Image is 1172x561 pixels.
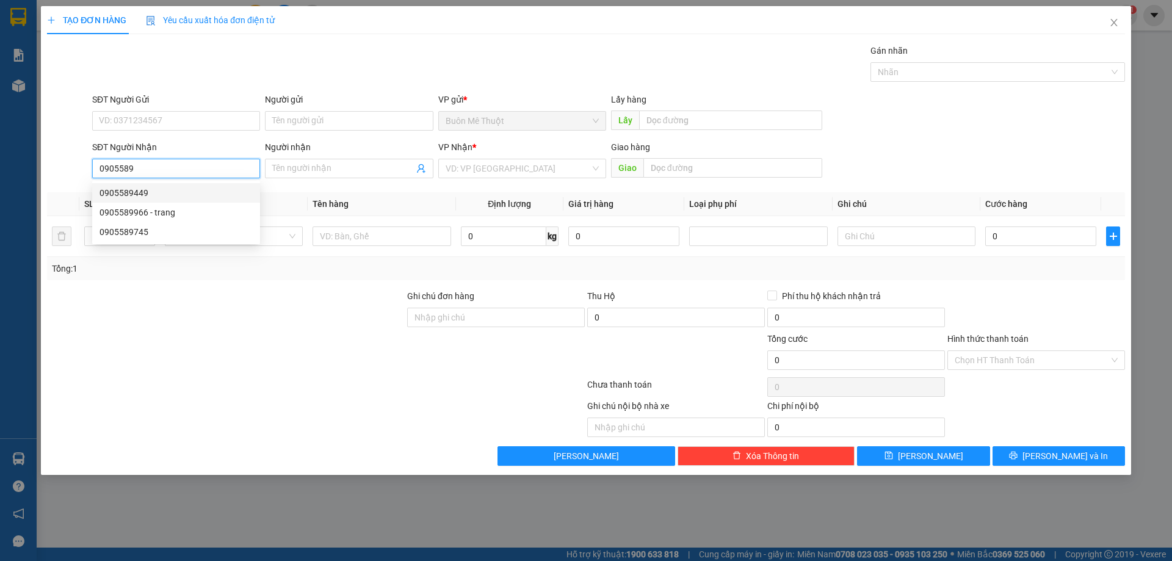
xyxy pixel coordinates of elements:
span: TẠO ĐƠN HÀNG [47,15,126,25]
img: icon [146,16,156,26]
span: Định lượng [488,199,531,209]
button: [PERSON_NAME] [497,446,675,466]
input: Ghi chú đơn hàng [407,308,585,327]
button: save[PERSON_NAME] [857,446,989,466]
th: Ghi chú [833,192,980,216]
div: SĐT Người Nhận [92,140,260,154]
span: Buôn Mê Thuột [446,112,599,130]
span: [PERSON_NAME] và In [1022,449,1108,463]
label: Gán nhãn [870,46,908,56]
div: Chi phí nội bộ [767,399,945,418]
input: Ghi Chú [837,226,975,246]
label: Ghi chú đơn hàng [407,291,474,301]
span: Tên hàng [313,199,349,209]
div: VP gửi [438,93,606,106]
span: user-add [416,164,426,173]
span: Cước hàng [985,199,1027,209]
input: Nhập ghi chú [587,418,765,437]
button: deleteXóa Thông tin [678,446,855,466]
input: 0 [568,226,679,246]
span: Giao hàng [611,142,650,152]
div: 0905589449 [99,186,253,200]
span: printer [1009,451,1018,461]
span: Yêu cầu xuất hóa đơn điện tử [146,15,275,25]
div: Ghi chú nội bộ nhà xe [587,399,765,418]
span: Thu Hộ [587,291,615,301]
th: Loại phụ phí [684,192,832,216]
button: plus [1106,226,1120,246]
span: plus [47,16,56,24]
button: delete [52,226,71,246]
div: Người gửi [265,93,433,106]
span: Giá trị hàng [568,199,613,209]
button: printer[PERSON_NAME] và In [993,446,1125,466]
span: SL [84,199,94,209]
div: Người nhận [265,140,433,154]
span: Lấy [611,110,639,130]
span: delete [733,451,741,461]
div: Tổng: 1 [52,262,452,275]
input: VD: Bàn, Ghế [313,226,450,246]
span: kg [546,226,559,246]
span: Xóa Thông tin [746,449,799,463]
span: Tổng cước [767,334,808,344]
span: Phí thu hộ khách nhận trả [777,289,886,303]
div: 0905589966 - trang [92,203,260,222]
span: plus [1107,231,1119,241]
div: 0905589966 - trang [99,206,253,219]
input: Dọc đường [639,110,822,130]
button: Close [1097,6,1131,40]
span: save [884,451,893,461]
span: [PERSON_NAME] [898,449,963,463]
div: Chưa thanh toán [586,378,766,399]
span: [PERSON_NAME] [554,449,619,463]
span: close [1109,18,1119,27]
div: 0905589745 [99,225,253,239]
span: Lấy hàng [611,95,646,104]
div: 0905589745 [92,222,260,242]
input: Dọc đường [643,158,822,178]
label: Hình thức thanh toán [947,334,1029,344]
span: VP Nhận [438,142,472,152]
span: Giao [611,158,643,178]
div: 0905589449 [92,183,260,203]
div: SĐT Người Gửi [92,93,260,106]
